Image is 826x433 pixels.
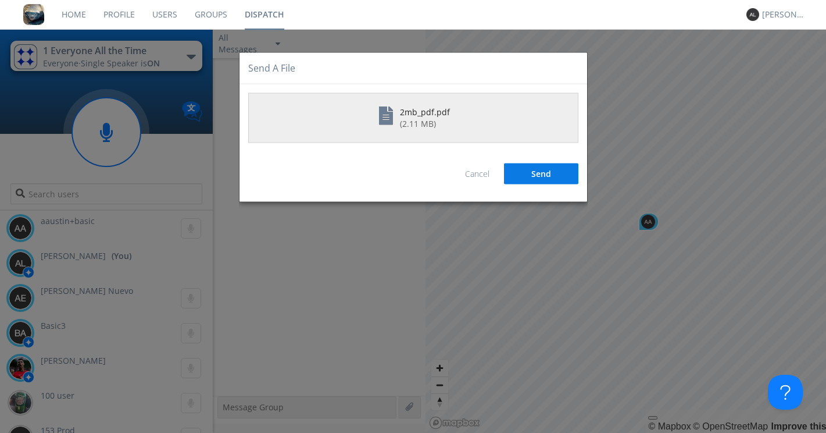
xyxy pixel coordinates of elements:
[465,168,489,179] a: Cancel
[23,4,44,25] img: 8ff700cf5bab4eb8a436322861af2272
[400,118,450,129] div: ( 2.11 MB )
[248,62,295,75] h4: Send a file
[762,9,806,20] div: [PERSON_NAME]
[746,8,759,21] img: 373638.png
[504,163,578,184] button: Send
[400,106,450,118] div: 2mb_pdf.pdf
